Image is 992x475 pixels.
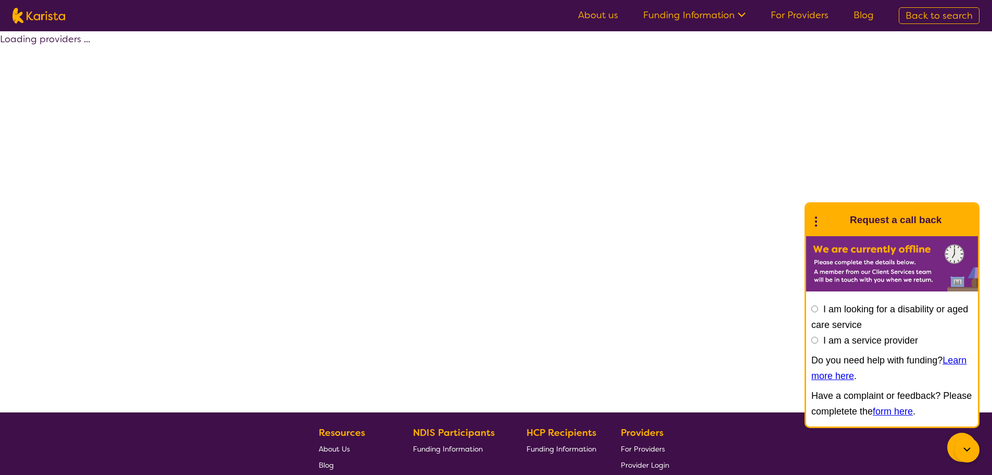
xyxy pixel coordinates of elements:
label: I am looking for a disability or aged care service [811,304,968,330]
b: Providers [621,427,663,439]
span: Blog [319,460,334,470]
a: About Us [319,441,388,457]
img: Karista [823,210,844,230]
b: NDIS Participants [413,427,495,439]
span: For Providers [621,444,665,454]
a: Funding Information [643,9,746,21]
a: Provider Login [621,457,669,473]
span: Provider Login [621,460,669,470]
a: Blog [853,9,874,21]
label: I am a service provider [823,335,918,346]
a: Blog [319,457,388,473]
a: form here [873,406,913,417]
img: Karista logo [12,8,65,23]
a: For Providers [771,9,828,21]
span: About Us [319,444,350,454]
p: Do you need help with funding? . [811,352,973,384]
a: For Providers [621,441,669,457]
a: Funding Information [526,441,596,457]
a: About us [578,9,618,21]
p: Have a complaint or feedback? Please completete the . [811,388,973,419]
button: Channel Menu [947,433,976,462]
img: Karista offline chat form to request call back [806,236,978,291]
span: Funding Information [526,444,596,454]
b: HCP Recipients [526,427,596,439]
b: Resources [319,427,365,439]
span: Back to search [906,9,973,22]
a: Back to search [899,7,980,24]
span: Funding Information [413,444,483,454]
h1: Request a call back [850,212,941,228]
a: Funding Information [413,441,503,457]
